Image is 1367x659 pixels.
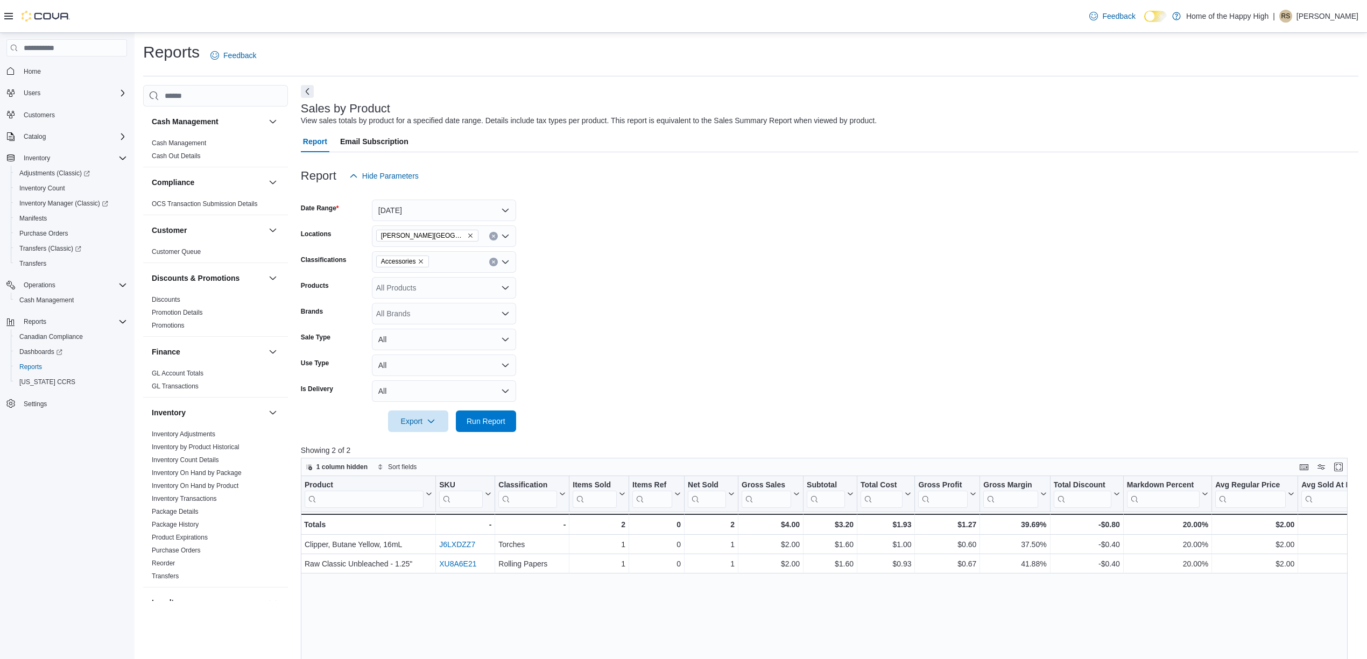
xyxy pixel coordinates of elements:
[152,494,217,503] span: Inventory Transactions
[15,242,86,255] a: Transfers (Classic)
[498,557,566,570] div: Rolling Papers
[266,406,279,419] button: Inventory
[501,232,510,240] button: Open list of options
[1053,480,1111,491] div: Total Discount
[688,480,726,508] div: Net Sold
[152,139,206,147] span: Cash Management
[918,538,976,551] div: $0.60
[918,480,968,491] div: Gross Profit
[301,359,329,367] label: Use Type
[24,89,40,97] span: Users
[2,63,131,79] button: Home
[918,518,976,531] div: $1.27
[501,284,510,292] button: Open list of options
[381,230,465,241] span: [PERSON_NAME][GEOGRAPHIC_DATA] - Fire & Flower
[24,67,41,76] span: Home
[498,480,557,508] div: Classification
[498,480,566,508] button: Classification
[305,480,424,508] div: Product
[983,557,1046,570] div: 41.88%
[2,151,131,166] button: Inventory
[1296,10,1358,23] p: [PERSON_NAME]
[372,355,516,376] button: All
[439,540,475,549] a: J6LXDZZ7
[439,480,483,491] div: SKU
[152,225,187,236] h3: Customer
[15,360,127,373] span: Reports
[372,200,516,221] button: [DATE]
[15,294,78,307] a: Cash Management
[1215,518,1294,531] div: $2.00
[301,204,339,212] label: Date Range
[152,443,239,451] a: Inventory by Product Historical
[345,165,423,187] button: Hide Parameters
[303,131,327,152] span: Report
[15,227,73,240] a: Purchase Orders
[152,273,264,284] button: Discounts & Promotions
[1053,557,1119,570] div: -$0.40
[301,115,877,126] div: View sales totals by product for a specified date range. Details include tax types per product. T...
[1102,11,1135,22] span: Feedback
[11,226,131,241] button: Purchase Orders
[573,557,625,570] div: 1
[301,230,332,238] label: Locations
[340,131,408,152] span: Email Subscription
[15,375,127,388] span: Washington CCRS
[19,87,45,100] button: Users
[1144,11,1167,22] input: Dark Mode
[1215,557,1294,570] div: $2.00
[1127,518,1208,531] div: 20.00%
[19,244,81,253] span: Transfers (Classic)
[152,482,238,490] a: Inventory On Hand by Product
[19,169,90,178] span: Adjustments (Classic)
[15,375,80,388] a: [US_STATE] CCRS
[1053,538,1119,551] div: -$0.40
[376,230,478,242] span: Kingston - Brock Street - Fire & Flower
[1127,480,1200,508] div: Markdown Percent
[152,273,239,284] h3: Discounts & Promotions
[152,469,242,477] span: Inventory On Hand by Package
[632,480,672,508] div: Items Ref
[376,256,429,267] span: Accessories
[573,518,625,531] div: 2
[19,279,127,292] span: Operations
[861,538,911,551] div: $1.00
[1127,480,1200,491] div: Markdown Percent
[2,86,131,101] button: Users
[19,296,74,304] span: Cash Management
[301,102,390,115] h3: Sales by Product
[1281,10,1291,23] span: RS
[632,480,672,491] div: Items Ref
[152,534,208,541] a: Product Expirations
[301,256,347,264] label: Classifications
[11,344,131,359] a: Dashboards
[143,197,288,215] div: Compliance
[918,480,968,508] div: Gross Profit
[143,367,288,397] div: Finance
[266,176,279,189] button: Compliance
[152,152,201,160] span: Cash Out Details
[19,108,127,122] span: Customers
[388,410,448,432] button: Export
[15,257,127,270] span: Transfers
[152,308,203,317] span: Promotion Details
[152,382,199,390] a: GL Transactions
[11,211,131,226] button: Manifests
[19,64,127,77] span: Home
[152,346,264,357] button: Finance
[11,241,131,256] a: Transfers (Classic)
[152,430,215,438] a: Inventory Adjustments
[489,258,498,266] button: Clear input
[1279,10,1292,23] div: Rachel Snelgrove
[632,480,681,508] button: Items Ref
[266,224,279,237] button: Customer
[11,166,131,181] a: Adjustments (Classic)
[19,279,60,292] button: Operations
[1298,460,1310,473] button: Keyboard shortcuts
[143,137,288,167] div: Cash Management
[439,559,476,568] a: XU8A6E21
[15,257,51,270] a: Transfers
[143,41,200,63] h1: Reports
[266,115,279,128] button: Cash Management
